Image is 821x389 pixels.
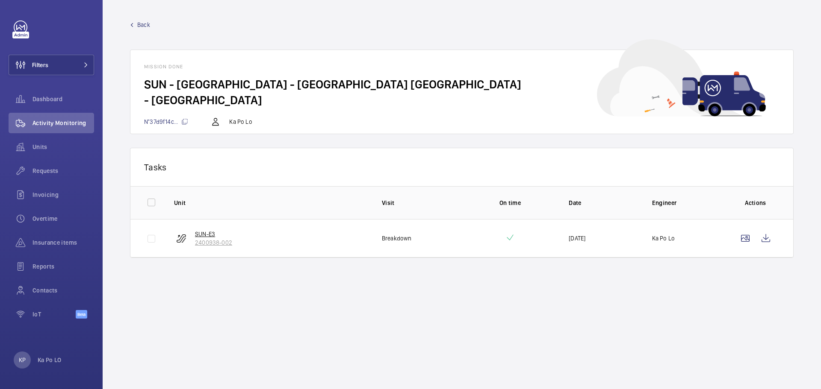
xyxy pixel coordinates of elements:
[32,119,94,127] span: Activity Monitoring
[144,162,780,173] p: Tasks
[195,230,232,238] p: SUN-E3
[32,190,94,199] span: Invoicing
[38,356,62,364] p: Ka Po LO
[32,167,94,175] span: Requests
[32,238,94,247] span: Insurance items
[32,286,94,295] span: Contacts
[195,238,232,247] p: 2400938-002
[144,92,780,108] h2: - [GEOGRAPHIC_DATA]
[32,262,94,271] span: Reports
[569,234,585,243] p: [DATE]
[9,55,94,75] button: Filters
[76,310,87,319] span: Beta
[32,143,94,151] span: Units
[382,234,412,243] p: Breakdown
[32,95,94,103] span: Dashboard
[597,39,766,117] img: car delivery
[32,214,94,223] span: Overtime
[735,199,776,207] p: Actions
[174,199,368,207] p: Unit
[19,356,26,364] p: KP
[176,233,186,243] img: escalator.svg
[465,199,555,207] p: On time
[137,20,150,29] span: Back
[144,76,780,92] h2: SUN - [GEOGRAPHIC_DATA] - [GEOGRAPHIC_DATA] [GEOGRAPHIC_DATA]
[569,199,638,207] p: Date
[652,234,675,243] p: Ka Po Lo
[32,310,76,319] span: IoT
[144,64,780,70] h1: Mission done
[32,61,48,69] span: Filters
[382,199,451,207] p: Visit
[652,199,721,207] p: Engineer
[144,118,188,125] span: N°37d9f14c...
[229,117,252,126] p: Ka Po Lo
